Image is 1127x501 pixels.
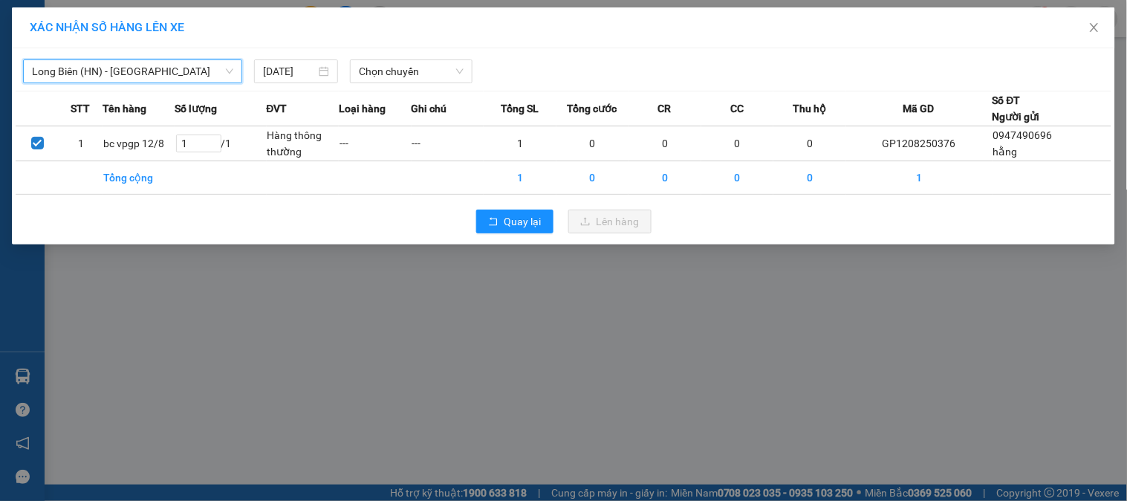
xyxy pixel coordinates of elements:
td: 0 [556,161,629,195]
td: 0 [556,126,629,161]
button: uploadLên hàng [568,210,652,233]
span: hằng [993,146,1018,158]
td: 1 [59,126,103,161]
span: Tổng cước [567,100,617,117]
td: 1 [484,126,556,161]
td: GP1208250376 [846,126,993,161]
td: / 1 [175,126,267,161]
span: Ghi chú [412,100,447,117]
span: CR [658,100,672,117]
span: close [1088,22,1100,33]
button: Close [1074,7,1115,49]
td: 0 [701,161,774,195]
span: CC [730,100,744,117]
span: Quay lại [504,213,542,230]
span: STT [71,100,90,117]
td: Hàng thông thường [267,126,340,161]
div: Số ĐT Người gửi [993,92,1040,125]
span: Tổng SL [501,100,539,117]
td: 1 [484,161,556,195]
input: 13/08/2025 [263,63,316,80]
span: rollback [488,216,498,228]
span: Tên hàng [103,100,146,117]
span: XÁC NHẬN SỐ HÀNG LÊN XE [30,20,184,34]
span: Long Biên (HN) - Thanh Hóa [32,60,233,83]
td: 0 [773,161,846,195]
span: 0947490696 [993,129,1053,141]
td: 0 [773,126,846,161]
span: Thu hộ [793,100,826,117]
td: 0 [629,161,701,195]
span: Mã GD [903,100,935,117]
td: Tổng cộng [103,161,175,195]
td: 0 [629,126,701,161]
td: bc vpgp 12/8 [103,126,175,161]
span: Số lượng [175,100,218,117]
button: rollbackQuay lại [476,210,553,233]
td: 0 [701,126,774,161]
span: Chọn chuyến [359,60,464,83]
td: 1 [846,161,993,195]
span: ĐVT [267,100,288,117]
td: --- [339,126,412,161]
td: --- [412,126,484,161]
span: Loại hàng [339,100,386,117]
